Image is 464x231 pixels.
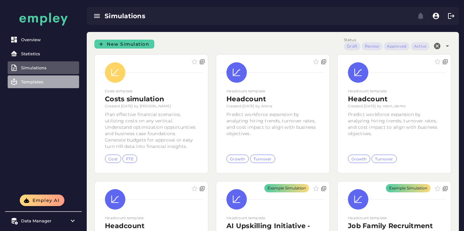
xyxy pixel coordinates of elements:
div: Approved [387,43,406,49]
a: Simulations [8,61,79,74]
a: Templates [8,75,79,88]
span: Empley AI [32,197,59,203]
div: Data Manager [21,218,66,223]
a: Statistics [8,47,79,60]
div: Simulations [21,65,77,70]
div: Simulations [105,12,259,20]
div: Statistics [21,51,77,56]
div: Overview [21,37,77,42]
a: Overview [8,33,79,46]
div: Draft [347,43,357,49]
span: New Simulation [107,41,149,47]
i: Clear Status [433,42,441,50]
button: Empley AI [20,195,64,206]
div: Templates [21,79,77,84]
div: Review [365,43,379,49]
a: New Simulation [94,40,154,49]
div: Active [414,43,426,49]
